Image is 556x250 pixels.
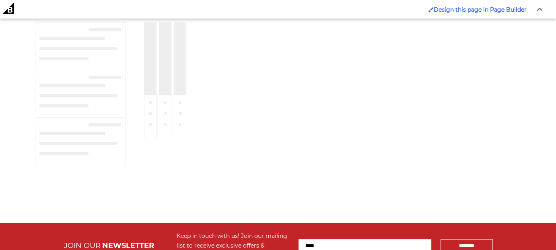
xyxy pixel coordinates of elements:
[102,241,154,250] span: NEWSLETTER
[537,8,542,11] img: Close Admin Bar
[428,7,434,12] img: Enabled brush for page builder edit.
[424,2,531,17] a: Enabled brush for page builder edit. Design this page in Page Builder
[434,6,527,13] span: Design this page in Page Builder
[64,241,101,250] span: JOIN OUR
